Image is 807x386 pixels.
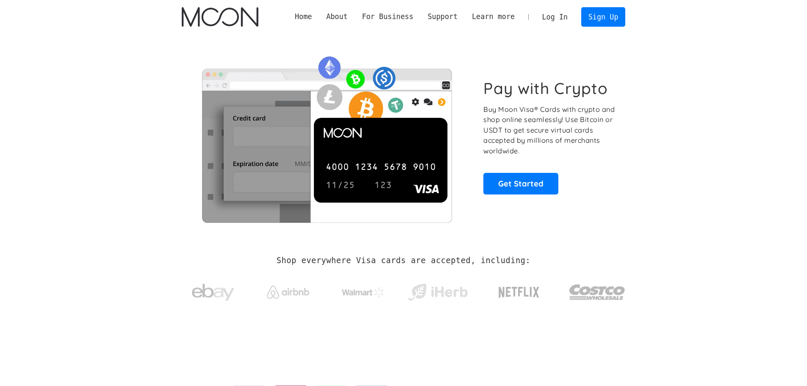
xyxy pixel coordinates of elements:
a: ebay [182,271,245,310]
a: Home [288,11,319,22]
div: Support [421,11,465,22]
h1: Pay with Crypto [483,79,608,98]
div: For Business [355,11,421,22]
a: home [182,7,258,27]
img: Moon Cards let you spend your crypto anywhere Visa is accepted. [182,50,472,222]
a: Netflix [481,273,557,307]
img: Moon Logo [182,7,258,27]
div: Learn more [472,11,515,22]
div: About [326,11,348,22]
a: iHerb [406,273,469,308]
img: ebay [192,279,234,306]
img: Walmart [342,287,384,297]
a: Costco [569,268,626,312]
a: Airbnb [256,277,319,303]
a: Get Started [483,173,558,194]
a: Walmart [331,279,394,302]
img: Netflix [498,282,540,303]
img: Airbnb [267,286,309,299]
p: Buy Moon Visa® Cards with crypto and shop online seamlessly! Use Bitcoin or USDT to get secure vi... [483,104,616,156]
h2: Shop everywhere Visa cards are accepted, including: [277,256,530,265]
img: iHerb [406,281,469,303]
div: Support [427,11,458,22]
div: Learn more [465,11,522,22]
div: For Business [362,11,413,22]
img: Costco [569,276,626,308]
a: Sign Up [581,7,625,26]
div: About [319,11,355,22]
a: Log In [535,8,575,26]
